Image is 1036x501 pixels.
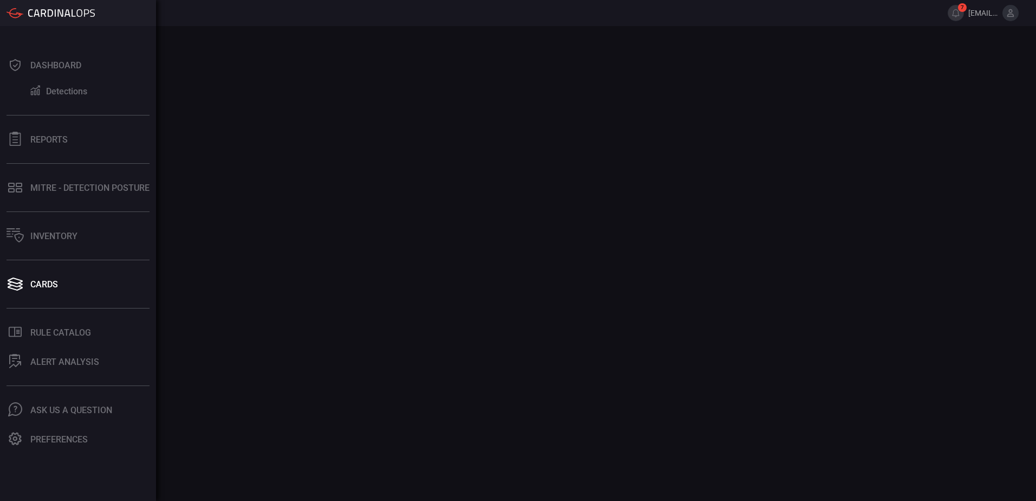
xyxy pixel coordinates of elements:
div: Rule Catalog [30,327,91,338]
div: Dashboard [30,60,81,70]
span: [EMAIL_ADDRESS][DOMAIN_NAME] [968,9,998,17]
div: ALERT ANALYSIS [30,357,99,367]
div: Detections [46,86,87,97]
div: Ask Us A Question [30,405,112,415]
div: Reports [30,134,68,145]
div: Inventory [30,231,77,241]
button: 7 [948,5,964,21]
div: Preferences [30,434,88,445]
span: 7 [958,3,967,12]
div: Cards [30,279,58,290]
div: MITRE - Detection Posture [30,183,150,193]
